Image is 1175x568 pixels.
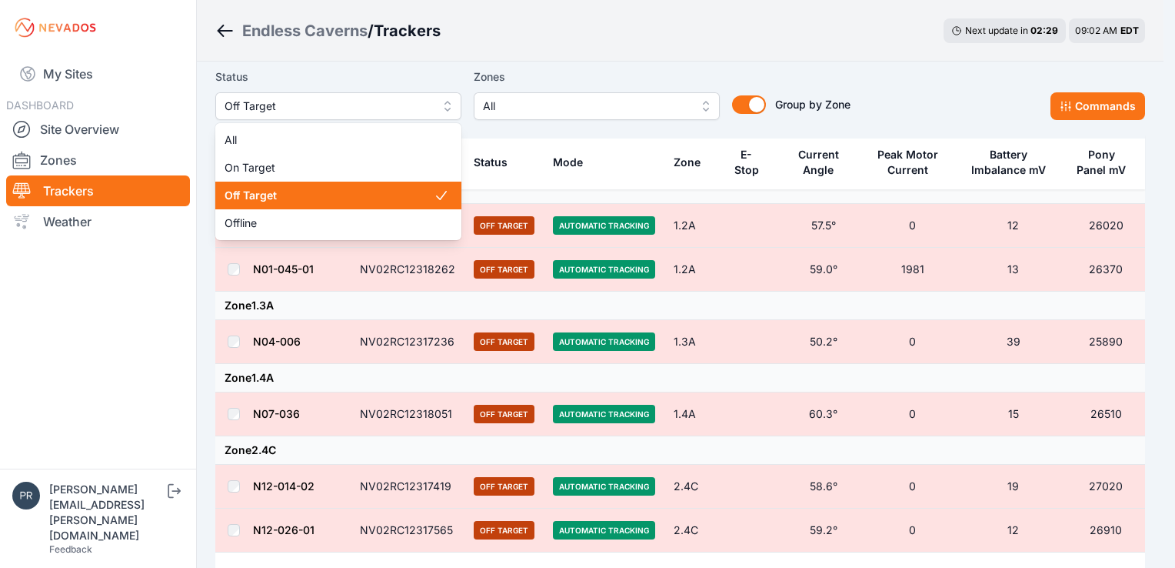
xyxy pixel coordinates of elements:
[225,132,434,148] span: All
[225,160,434,175] span: On Target
[215,92,461,120] button: Off Target
[225,216,434,231] span: Offline
[225,188,434,203] span: Off Target
[225,97,431,115] span: Off Target
[215,123,461,240] div: Off Target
